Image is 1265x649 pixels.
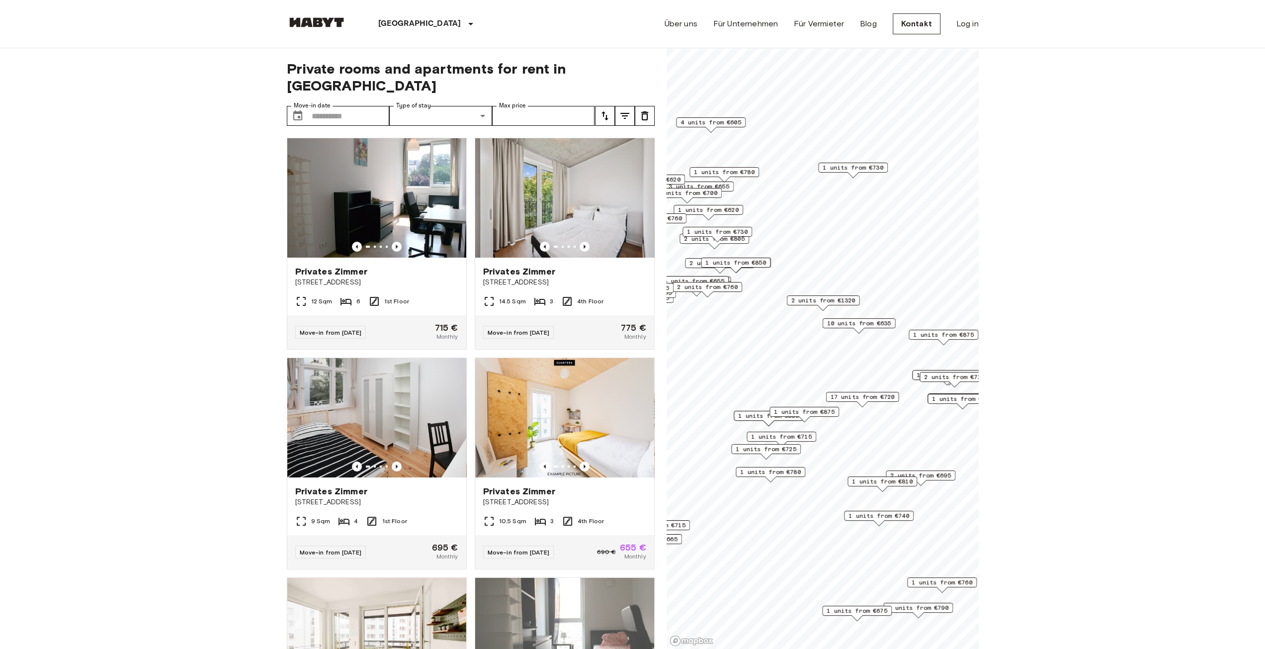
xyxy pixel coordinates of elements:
[670,635,713,647] a: Mapbox logo
[665,18,697,30] a: Über uns
[595,106,615,126] button: tune
[673,282,742,297] div: Map marker
[917,371,977,379] span: 1 units from €710
[794,18,844,30] a: Für Vermieter
[295,497,458,507] span: [STREET_ADDRESS]
[844,511,914,526] div: Map marker
[625,521,685,530] span: 1 units from €715
[662,281,731,296] div: Map marker
[540,462,550,471] button: Previous image
[499,297,526,306] span: 14.5 Sqm
[848,511,909,520] span: 1 units from €740
[689,259,750,268] span: 2 units from €655
[678,205,739,214] span: 1 units from €620
[822,318,895,334] div: Map marker
[287,17,346,27] img: Habyt
[621,214,682,223] span: 1 units from €760
[580,462,590,471] button: Previous image
[612,534,682,550] div: Map marker
[912,370,982,385] div: Map marker
[956,18,979,30] a: Log in
[382,517,407,526] span: 1st Floor
[475,138,654,258] img: Marketing picture of unit DE-01-259-018-03Q
[883,603,953,618] div: Map marker
[352,242,362,252] button: Previous image
[354,517,358,526] span: 4
[287,60,655,94] span: Private rooms and apartments for rent in [GEOGRAPHIC_DATA]
[893,13,940,34] a: Kontakt
[287,358,466,477] img: Marketing picture of unit DE-01-232-03M
[615,106,635,126] button: tune
[608,283,669,292] span: 3 units from €625
[384,297,409,306] span: 1st Floor
[659,276,729,291] div: Map marker
[499,517,526,526] span: 10.5 Sqm
[786,295,859,311] div: Map marker
[886,470,955,486] div: Map marker
[676,117,746,133] div: Map marker
[682,227,752,242] div: Map marker
[705,258,766,267] span: 1 units from €850
[378,18,461,30] p: [GEOGRAPHIC_DATA]
[578,517,604,526] span: 4th Floor
[483,278,646,287] span: [STREET_ADDRESS]
[499,101,526,110] label: Max price
[300,329,362,336] span: Move-in from [DATE]
[924,372,985,381] span: 2 units from €710
[822,606,892,621] div: Map marker
[287,138,467,350] a: Marketing picture of unit DE-01-041-02MPrevious imagePrevious imagePrivates Zimmer[STREET_ADDRESS...
[928,393,997,409] div: Map marker
[597,548,616,556] span: 690 €
[604,283,674,298] div: Map marker
[736,445,796,454] span: 1 units from €725
[615,175,685,190] div: Map marker
[311,297,333,306] span: 12 Sqm
[652,188,722,203] div: Map marker
[620,175,680,184] span: 1 units from €620
[295,278,458,287] span: [STREET_ADDRESS]
[488,329,550,336] span: Move-in from [DATE]
[658,277,731,292] div: Map marker
[617,535,677,544] span: 1 units from €665
[747,432,816,447] div: Map marker
[774,407,835,416] span: 1 units from €875
[740,467,801,476] span: 1 units from €780
[620,520,690,536] div: Map marker
[580,242,590,252] button: Previous image
[300,549,362,556] span: Move-in from [DATE]
[701,258,771,273] div: Map marker
[680,118,741,127] span: 4 units from €605
[624,552,646,561] span: Monthly
[435,323,458,332] span: 715 €
[483,266,555,278] span: Privates Zimmer
[674,205,743,220] div: Map marker
[488,549,550,556] span: Move-in from [DATE]
[620,543,646,552] span: 655 €
[731,444,801,460] div: Map marker
[664,182,734,197] div: Map marker
[392,242,402,252] button: Previous image
[888,603,948,612] span: 1 units from €790
[475,358,654,477] img: Marketing picture of unit DE-01-07-009-02Q
[635,106,655,126] button: tune
[694,168,755,177] span: 1 units from €780
[852,477,913,486] span: 1 units from €810
[826,392,899,407] div: Map marker
[475,138,655,350] a: Marketing picture of unit DE-01-259-018-03QPrevious imagePrevious imagePrivates Zimmer[STREET_ADD...
[475,358,655,569] a: Marketing picture of unit DE-01-07-009-02QPrevious imagePrevious imagePrivates Zimmer[STREET_ADDR...
[689,167,759,183] div: Map marker
[847,476,917,492] div: Map marker
[432,543,458,552] span: 695 €
[738,411,799,420] span: 1 units from €835
[356,297,360,306] span: 6
[657,188,717,197] span: 1 units from €700
[890,471,951,480] span: 2 units from €695
[624,332,646,341] span: Monthly
[288,106,308,126] button: Choose date
[823,163,883,172] span: 1 units from €730
[295,266,367,278] span: Privates Zimmer
[932,394,993,403] span: 1 units from €675
[295,485,367,497] span: Privates Zimmer
[540,242,550,252] button: Previous image
[483,497,646,507] span: [STREET_ADDRESS]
